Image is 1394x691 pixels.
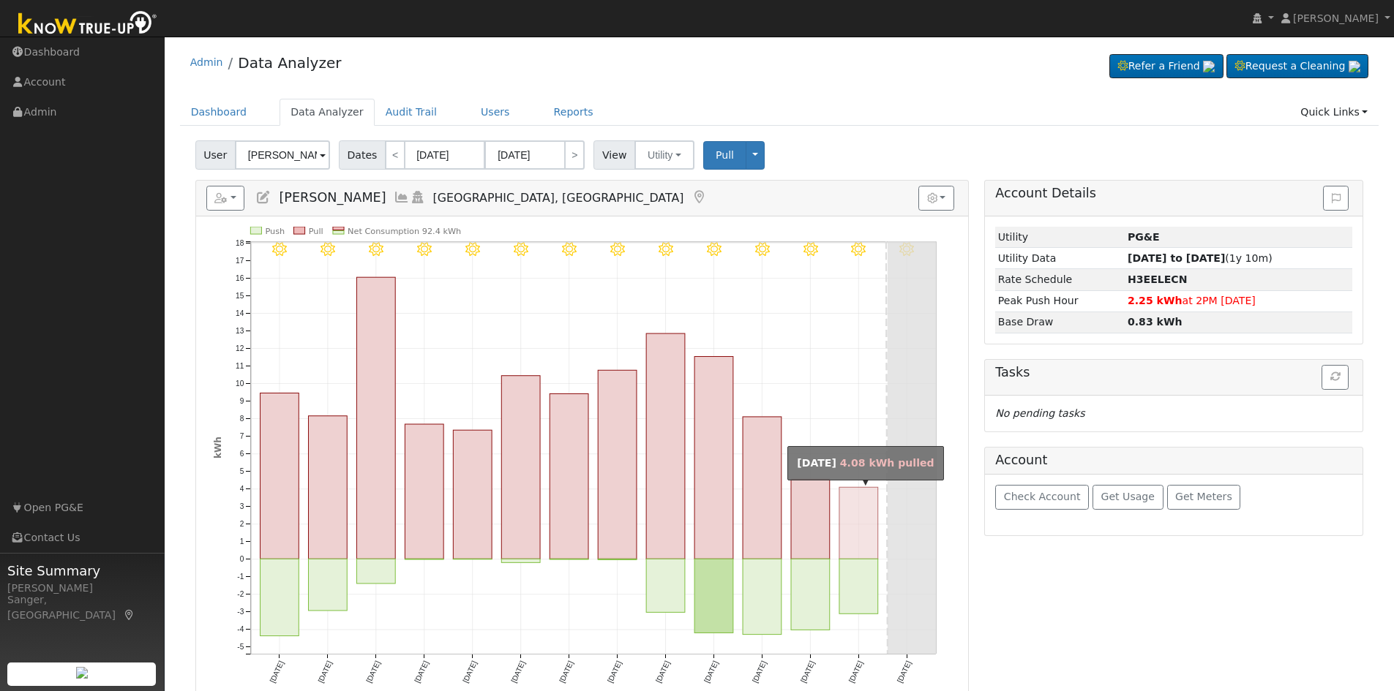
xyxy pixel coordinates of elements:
[995,453,1047,467] h5: Account
[1175,491,1232,502] span: Get Meters
[702,660,719,684] text: [DATE]
[659,242,673,257] i: 9/05 - Clear
[995,227,1125,248] td: Utility
[1128,273,1188,285] strong: D
[550,394,588,559] rect: onclick=""
[236,239,244,247] text: 18
[1128,252,1225,264] strong: [DATE] to [DATE]
[501,376,540,559] rect: onclick=""
[839,559,878,614] rect: onclick=""
[308,416,347,559] rect: onclick=""
[598,371,637,559] rect: onclick=""
[461,660,478,684] text: [DATE]
[236,327,244,335] text: 13
[465,242,480,257] i: 9/01 - Clear
[610,242,625,257] i: 9/04 - Clear
[280,99,375,126] a: Data Analyzer
[279,190,386,205] span: [PERSON_NAME]
[646,559,685,613] rect: onclick=""
[1322,365,1349,390] button: Refresh
[239,555,244,563] text: 0
[239,537,244,545] text: 1
[509,660,526,684] text: [DATE]
[236,309,244,317] text: 14
[268,660,285,684] text: [DATE]
[239,450,244,458] text: 6
[237,573,244,581] text: -1
[995,311,1125,333] td: Base Draw
[1203,61,1215,72] img: retrieve
[76,667,88,679] img: retrieve
[260,393,299,559] rect: onclick=""
[321,242,335,257] i: 8/29 - Clear
[1125,290,1352,311] td: at 2PM [DATE]
[236,257,244,265] text: 17
[995,248,1125,269] td: Utility Data
[195,140,236,170] span: User
[691,190,707,205] a: Map
[1128,231,1160,243] strong: ID: 14301121, authorized: 06/10/24
[995,186,1352,201] h5: Account Details
[799,660,816,684] text: [DATE]
[847,660,864,684] text: [DATE]
[593,140,635,170] span: View
[803,242,817,257] i: 9/08 - Clear
[356,277,395,559] rect: onclick=""
[543,99,604,126] a: Reports
[235,140,330,170] input: Select a User
[707,242,722,257] i: 9/06 - Clear
[797,457,836,469] strong: [DATE]
[1128,252,1273,264] span: (1y 10m)
[7,581,157,596] div: [PERSON_NAME]
[413,660,430,684] text: [DATE]
[754,242,769,257] i: 9/07 - Clear
[896,660,913,684] text: [DATE]
[751,660,768,684] text: [DATE]
[995,485,1089,510] button: Check Account
[1226,54,1368,79] a: Request a Cleaning
[239,432,244,440] text: 7
[260,559,299,636] rect: onclick=""
[385,140,405,170] a: <
[237,625,244,633] text: -4
[410,190,426,205] a: Login As (last 06/12/2024 1:50:04 PM)
[239,415,244,423] text: 8
[316,660,333,684] text: [DATE]
[564,140,585,170] a: >
[995,407,1084,419] i: No pending tasks
[123,609,136,621] a: Map
[995,290,1125,311] td: Peak Push Hour
[369,242,383,257] i: 8/30 - Clear
[558,660,574,684] text: [DATE]
[236,362,244,370] text: 11
[1101,491,1155,502] span: Get Usage
[213,437,223,458] text: kWh
[394,190,410,205] a: Multi-Series Graph
[694,559,733,633] rect: onclick=""
[703,141,746,170] button: Pull
[791,480,830,559] rect: onclick=""
[265,227,285,236] text: Push
[716,149,734,161] span: Pull
[839,488,878,559] rect: onclick=""
[1293,12,1379,24] span: [PERSON_NAME]
[239,520,244,528] text: 2
[255,190,271,205] a: Edit User (15804)
[646,333,685,559] rect: onclick=""
[236,292,244,300] text: 15
[356,559,395,584] rect: onclick=""
[237,590,244,598] text: -2
[405,424,443,559] rect: onclick=""
[654,660,671,684] text: [DATE]
[180,99,258,126] a: Dashboard
[11,8,165,41] img: Know True-Up
[995,269,1125,290] td: Rate Schedule
[237,608,244,616] text: -3
[237,643,244,652] text: -5
[743,559,782,635] rect: onclick=""
[1109,54,1224,79] a: Refer a Friend
[1004,491,1081,502] span: Check Account
[236,274,244,282] text: 16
